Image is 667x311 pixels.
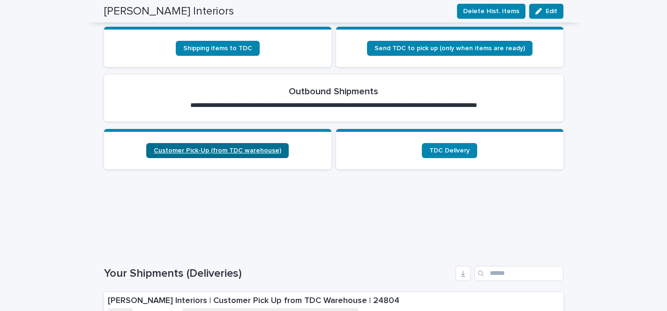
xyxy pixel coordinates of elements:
[183,45,252,52] span: Shipping items to TDC
[546,8,557,15] span: Edit
[457,4,525,19] button: Delete Hist. Items
[176,41,260,56] a: Shipping items to TDC
[104,267,452,281] h1: Your Shipments (Deliveries)
[375,45,525,52] span: Send TDC to pick up (only when items are ready)
[474,266,563,281] input: Search
[146,143,289,158] a: Customer Pick-Up (from TDC warehouse)
[108,296,560,306] p: [PERSON_NAME] Interiors | Customer Pick Up from TDC Warehouse | 24804
[529,4,563,19] button: Edit
[463,7,519,16] span: Delete Hist. Items
[429,147,470,154] span: TDC Delivery
[154,147,281,154] span: Customer Pick-Up (from TDC warehouse)
[104,5,234,18] h2: [PERSON_NAME] Interiors
[367,41,532,56] a: Send TDC to pick up (only when items are ready)
[289,86,378,97] h2: Outbound Shipments
[422,143,477,158] a: TDC Delivery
